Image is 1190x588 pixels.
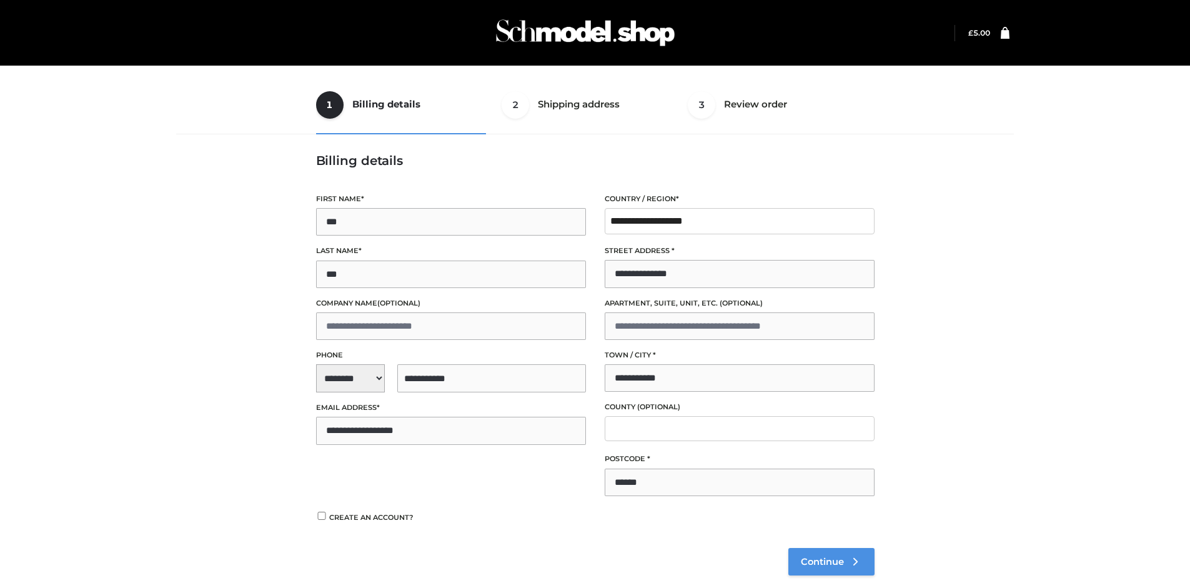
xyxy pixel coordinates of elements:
input: Create an account? [316,512,327,520]
label: Street address [605,245,875,257]
label: Town / City [605,349,875,361]
label: County [605,401,875,413]
span: Continue [801,556,844,567]
a: Continue [788,548,875,576]
label: Apartment, suite, unit, etc. [605,297,875,309]
span: (optional) [377,299,420,307]
bdi: 5.00 [968,28,990,37]
label: Email address [316,402,586,414]
label: Country / Region [605,193,875,205]
a: £5.00 [968,28,990,37]
span: (optional) [720,299,763,307]
span: Create an account? [329,513,414,522]
img: Schmodel Admin 964 [492,8,679,57]
label: Company name [316,297,586,309]
label: Phone [316,349,586,361]
span: £ [968,28,973,37]
label: Postcode [605,453,875,465]
label: Last name [316,245,586,257]
span: (optional) [637,402,680,411]
label: First name [316,193,586,205]
h3: Billing details [316,153,875,168]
